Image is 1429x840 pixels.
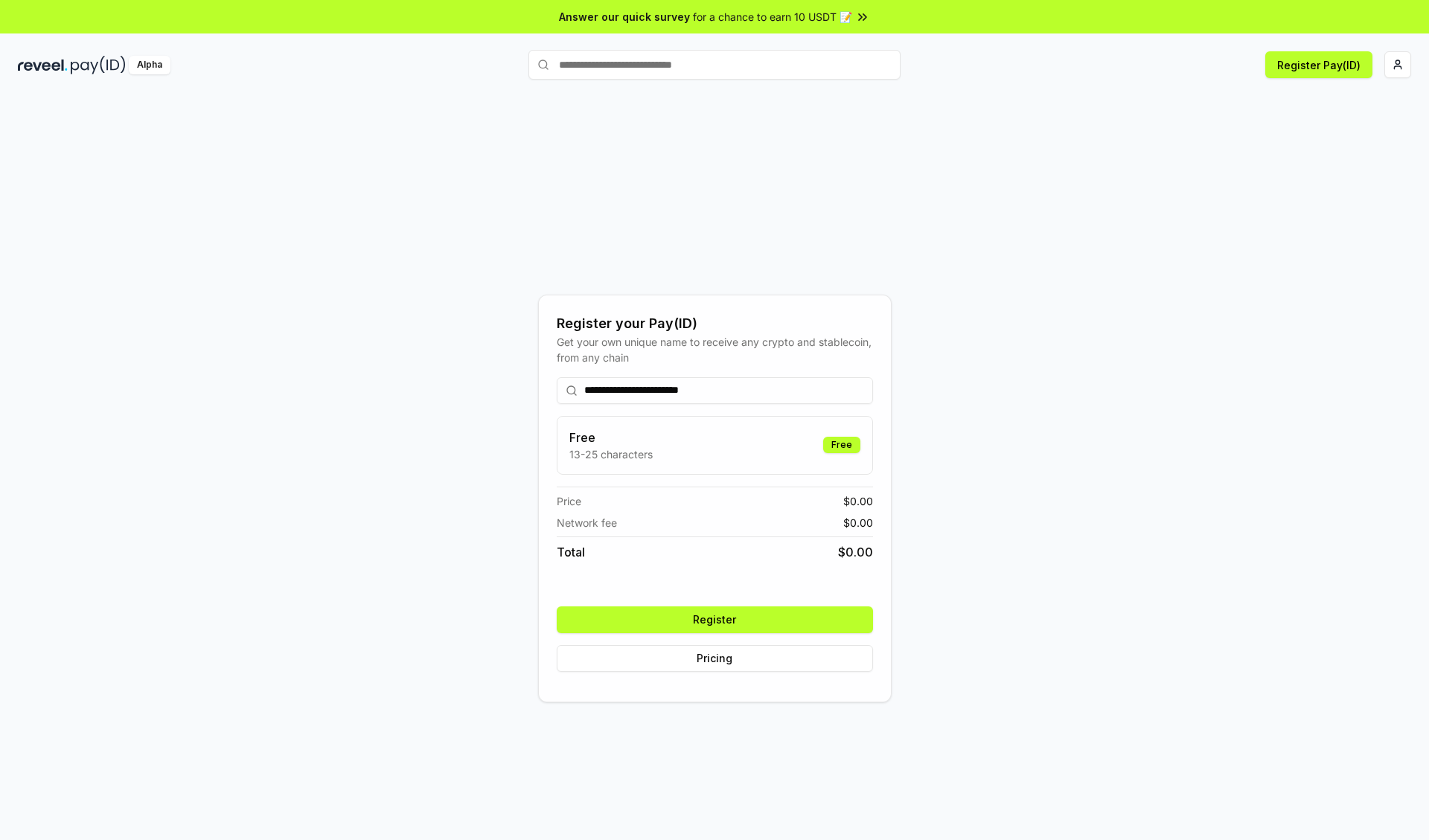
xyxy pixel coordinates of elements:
[569,429,653,446] h3: Free
[569,446,653,462] p: 13-25 characters
[843,515,873,530] span: $ 0.00
[557,515,617,530] span: Network fee
[838,543,873,561] span: $ 0.00
[71,56,126,74] img: pay_id
[557,645,873,672] button: Pricing
[557,543,585,561] span: Total
[823,437,860,453] div: Free
[18,56,68,74] img: reveel_dark
[557,493,581,509] span: Price
[559,9,690,25] span: Answer our quick survey
[557,313,873,334] div: Register your Pay(ID)
[693,9,852,25] span: for a chance to earn 10 USDT 📝
[129,56,170,74] div: Alpha
[843,493,873,509] span: $ 0.00
[557,334,873,365] div: Get your own unique name to receive any crypto and stablecoin, from any chain
[1265,51,1372,78] button: Register Pay(ID)
[557,606,873,633] button: Register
